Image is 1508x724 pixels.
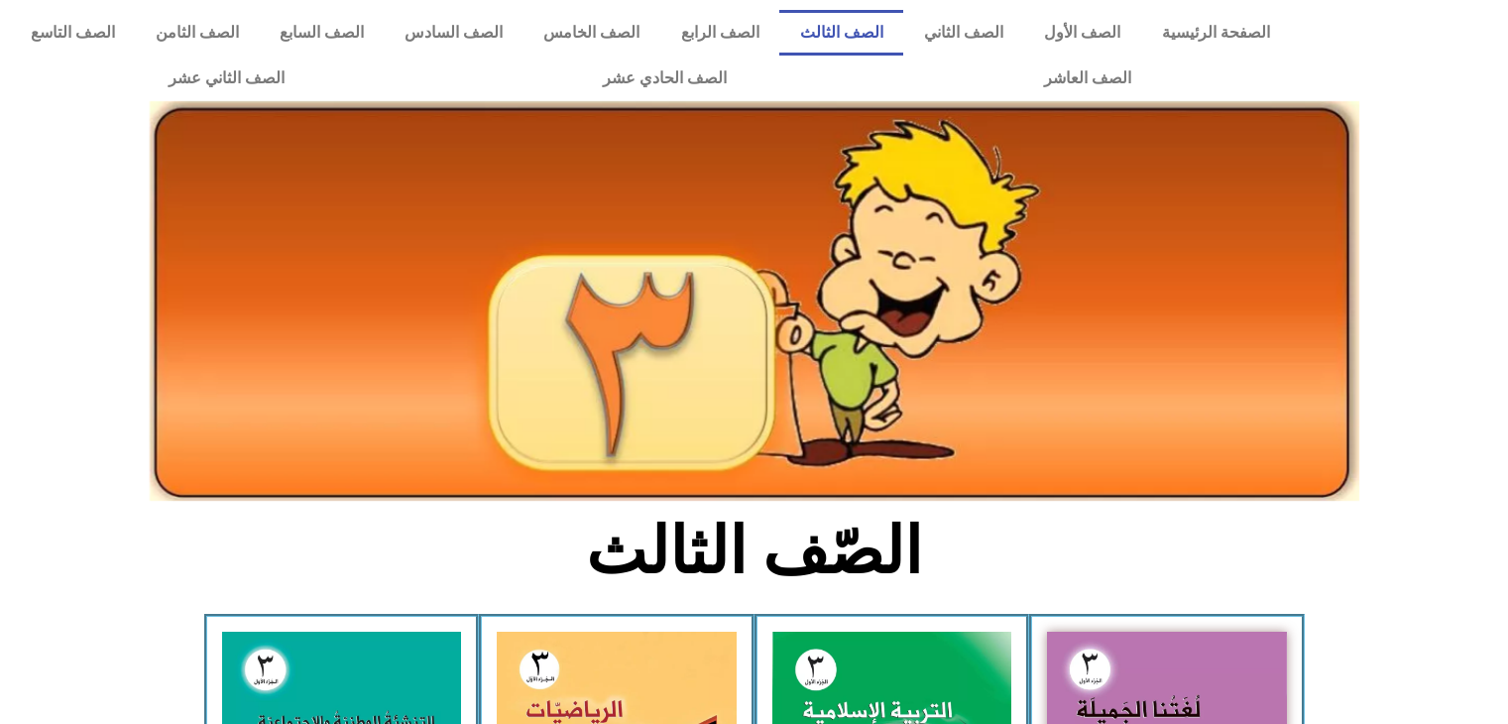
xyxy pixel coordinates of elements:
[523,10,660,56] a: الصف الخامس
[885,56,1290,101] a: الصف العاشر
[259,10,384,56] a: الصف السابع
[660,10,779,56] a: الصف الرابع
[779,10,903,56] a: الصف الثالث
[426,513,1082,590] h2: الصّف الثالث
[10,56,443,101] a: الصف الثاني عشر
[1141,10,1290,56] a: الصفحة الرئيسية
[903,10,1023,56] a: الصف الثاني
[135,10,259,56] a: الصف الثامن
[1024,10,1141,56] a: الصف الأول
[443,56,884,101] a: الصف الحادي عشر
[385,10,523,56] a: الصف السادس
[10,10,135,56] a: الصف التاسع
